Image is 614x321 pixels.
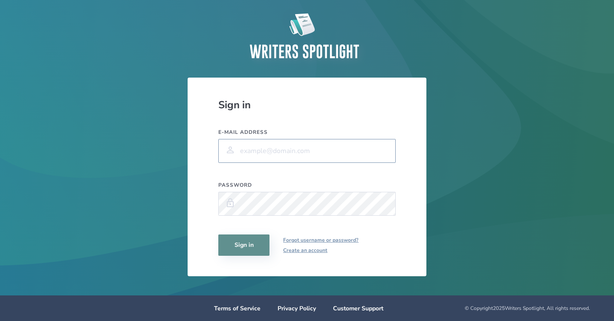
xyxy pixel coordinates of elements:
label: Password [218,182,396,188]
label: E-mail address [218,129,396,136]
a: Privacy Policy [278,304,316,312]
div: © Copyright 2025 Writers Spotlight, All rights reserved. [396,305,590,312]
button: Sign in [218,234,269,256]
div: Sign in [218,98,396,112]
a: Create an account [283,245,359,255]
input: example@domain.com [218,139,396,163]
a: Forgot username or password? [283,235,359,245]
a: Terms of Service [214,304,261,312]
a: Customer Support [333,304,383,312]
